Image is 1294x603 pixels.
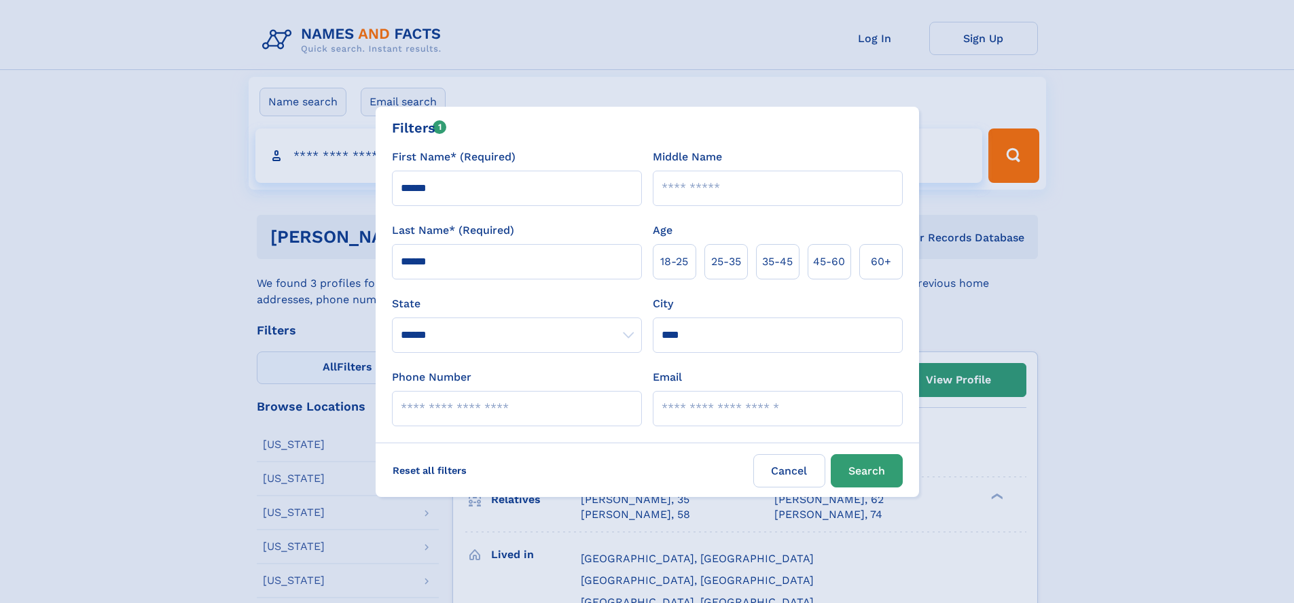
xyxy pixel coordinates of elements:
[753,454,825,487] label: Cancel
[653,222,672,239] label: Age
[653,296,673,312] label: City
[392,149,516,165] label: First Name* (Required)
[711,254,741,270] span: 25‑35
[871,254,891,270] span: 60+
[392,296,642,312] label: State
[660,254,688,270] span: 18‑25
[392,222,514,239] label: Last Name* (Required)
[653,149,722,165] label: Middle Name
[392,118,447,138] div: Filters
[384,454,475,487] label: Reset all filters
[831,454,903,487] button: Search
[653,369,682,385] label: Email
[762,254,793,270] span: 35‑45
[813,254,845,270] span: 45‑60
[392,369,471,385] label: Phone Number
